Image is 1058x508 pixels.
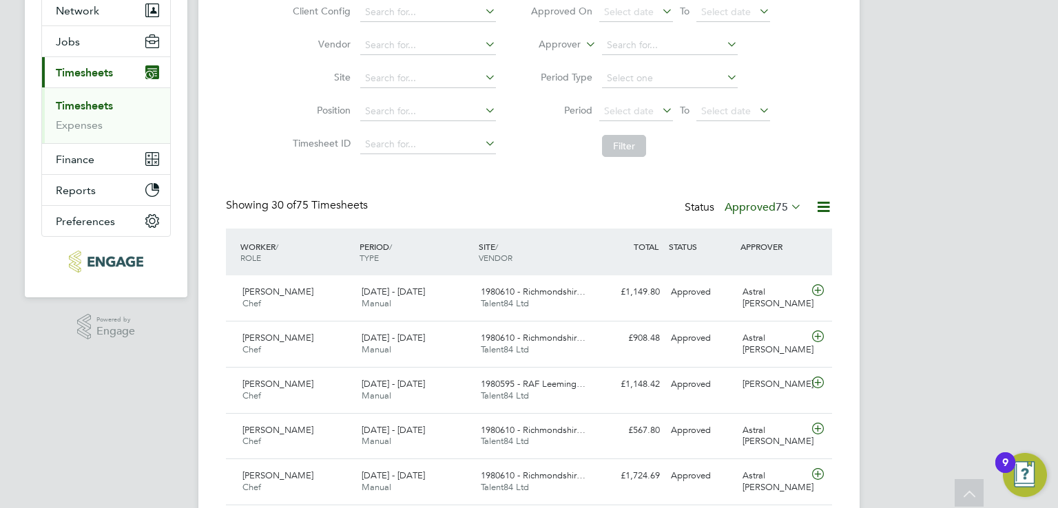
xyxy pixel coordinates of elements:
input: Search for... [360,102,496,121]
span: Chef [242,297,261,309]
span: Chef [242,435,261,447]
button: Reports [42,175,170,205]
input: Search for... [360,135,496,154]
a: Powered byEngage [77,314,136,340]
a: Expenses [56,118,103,131]
span: TOTAL [634,241,658,252]
span: Network [56,4,99,17]
span: Manual [362,297,391,309]
span: Select date [701,105,751,117]
div: STATUS [665,234,737,259]
span: [PERSON_NAME] [242,469,313,481]
div: Astral [PERSON_NAME] [737,465,809,499]
span: Talent84 Ltd [481,481,529,493]
a: Timesheets [56,99,113,112]
span: Talent84 Ltd [481,297,529,309]
div: Astral [PERSON_NAME] [737,419,809,454]
span: 1980610 - Richmondshir… [481,469,585,481]
button: Jobs [42,26,170,56]
span: Finance [56,153,94,166]
input: Search for... [360,3,496,22]
input: Search for... [360,69,496,88]
div: Astral [PERSON_NAME] [737,327,809,361]
span: [DATE] - [DATE] [362,286,425,297]
label: Client Config [289,5,351,17]
div: Showing [226,198,371,213]
div: Approved [665,419,737,442]
span: Manual [362,435,391,447]
span: 1980595 - RAF Leeming… [481,378,585,390]
label: Approver [519,38,581,52]
span: ROLE [240,252,261,263]
span: [DATE] - [DATE] [362,424,425,436]
button: Filter [602,135,646,157]
span: Talent84 Ltd [481,390,529,401]
label: Vendor [289,38,351,50]
span: Manual [362,343,391,355]
div: £1,724.69 [594,465,665,487]
div: Timesheets [42,87,170,143]
div: [PERSON_NAME] [737,373,809,396]
span: Reports [56,184,96,197]
div: Astral [PERSON_NAME] [737,281,809,315]
span: 30 of [271,198,296,212]
input: Select one [602,69,738,88]
span: To [676,2,694,20]
label: Period Type [530,71,592,83]
span: 1980610 - Richmondshir… [481,286,585,297]
a: Go to home page [41,251,171,273]
span: 1980610 - Richmondshir… [481,424,585,436]
span: / [389,241,392,252]
div: APPROVER [737,234,809,259]
span: [PERSON_NAME] [242,424,313,436]
span: TYPE [360,252,379,263]
div: Status [685,198,805,218]
span: Manual [362,481,391,493]
input: Search for... [602,36,738,55]
div: 9 [1002,463,1008,480]
span: Talent84 Ltd [481,435,529,447]
button: Open Resource Center, 9 new notifications [1003,453,1047,497]
button: Timesheets [42,57,170,87]
label: Site [289,71,351,83]
button: Finance [42,144,170,174]
label: Approved [725,200,802,214]
span: [DATE] - [DATE] [362,469,425,481]
label: Position [289,104,351,116]
span: [PERSON_NAME] [242,286,313,297]
span: [DATE] - [DATE] [362,378,425,390]
span: Chef [242,481,261,493]
div: £1,149.80 [594,281,665,304]
span: [DATE] - [DATE] [362,332,425,343]
span: Engage [96,326,135,337]
span: 75 Timesheets [271,198,368,212]
span: Preferences [56,215,115,228]
div: PERIOD [356,234,475,270]
div: Approved [665,465,737,487]
label: Timesheet ID [289,137,351,149]
span: VENDOR [479,252,512,263]
span: [PERSON_NAME] [242,332,313,343]
div: £567.80 [594,419,665,442]
span: [PERSON_NAME] [242,378,313,390]
div: Approved [665,281,737,304]
div: Approved [665,373,737,396]
span: 1980610 - Richmondshir… [481,332,585,343]
button: Preferences [42,206,170,236]
div: £1,148.42 [594,373,665,396]
label: Period [530,104,592,116]
div: £908.48 [594,327,665,350]
span: Powered by [96,314,135,326]
label: Approved On [530,5,592,17]
span: Select date [701,6,751,18]
span: Jobs [56,35,80,48]
span: Chef [242,343,261,355]
div: SITE [475,234,594,270]
input: Search for... [360,36,496,55]
span: 75 [776,200,788,214]
span: Manual [362,390,391,401]
img: talent84-logo-retina.png [69,251,143,273]
span: / [495,241,498,252]
span: Timesheets [56,66,113,79]
div: WORKER [237,234,356,270]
